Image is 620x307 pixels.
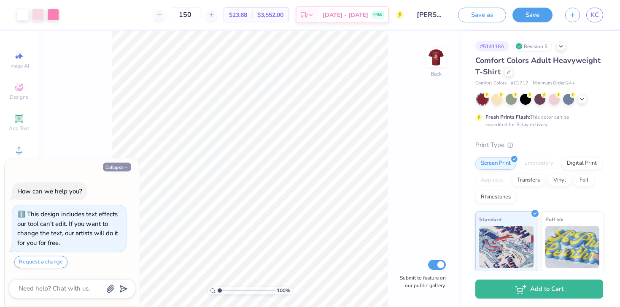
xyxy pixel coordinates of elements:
[431,70,442,78] div: Back
[323,11,368,19] span: [DATE] - [DATE]
[485,114,530,120] strong: Fresh Prints Flash:
[475,55,601,77] span: Comfort Colors Adult Heavyweight T-Shirt
[475,191,516,204] div: Rhinestones
[545,215,563,224] span: Puff Ink
[103,163,131,171] button: Collapse
[9,125,29,132] span: Add Text
[512,174,545,187] div: Transfers
[410,6,452,23] input: Untitled Design
[395,274,446,289] label: Submit to feature on our public gallery.
[511,80,528,87] span: # C1717
[9,62,29,69] span: Image AI
[475,280,603,299] button: Add to Cart
[479,215,501,224] span: Standard
[428,49,445,66] img: Back
[545,226,600,268] img: Puff Ink
[485,113,589,128] div: This color can be expedited for 5 day delivery.
[533,80,575,87] span: Minimum Order: 24 +
[590,10,599,20] span: KC
[458,8,506,22] button: Save as
[14,256,67,268] button: Request a change
[512,8,553,22] button: Save
[229,11,247,19] span: $23.68
[257,11,283,19] span: $3,552.00
[475,80,507,87] span: Comfort Colors
[586,8,603,22] a: KC
[373,12,382,18] span: FREE
[17,187,82,196] div: How can we help you?
[479,226,534,268] img: Standard
[561,157,602,170] div: Digital Print
[548,174,571,187] div: Vinyl
[475,157,516,170] div: Screen Print
[11,156,27,163] span: Upload
[475,41,509,52] div: # 514118A
[574,174,594,187] div: Foil
[519,157,559,170] div: Embroidery
[475,140,603,150] div: Print Type
[277,287,290,294] span: 100 %
[475,174,509,187] div: Applique
[169,7,202,22] input: – –
[10,94,28,101] span: Designs
[513,41,552,52] div: Revision 5
[17,210,118,247] div: This design includes text effects our tool can't edit. If you want to change the text, our artist...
